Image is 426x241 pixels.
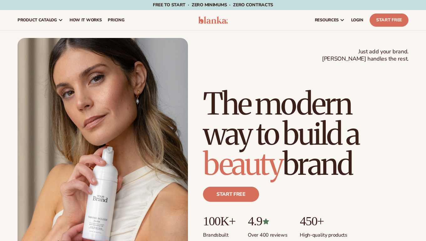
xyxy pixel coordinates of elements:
[351,18,363,23] span: LOGIN
[153,2,273,8] span: Free to start · ZERO minimums · ZERO contracts
[203,228,235,238] p: Brands built
[203,145,283,183] span: beauty
[248,228,287,238] p: Over 400 reviews
[203,89,408,179] h1: The modern way to build a brand
[14,10,66,30] a: product catalog
[248,214,287,228] p: 4.9
[348,10,366,30] a: LOGIN
[198,16,228,24] img: logo
[315,18,339,23] span: resources
[203,214,235,228] p: 100K+
[66,10,105,30] a: How It Works
[312,10,348,30] a: resources
[70,18,102,23] span: How It Works
[322,48,408,63] span: Just add your brand. [PERSON_NAME] handles the rest.
[300,228,347,238] p: High-quality products
[108,18,124,23] span: pricing
[370,13,408,27] a: Start Free
[300,214,347,228] p: 450+
[203,187,259,202] a: Start free
[18,18,57,23] span: product catalog
[105,10,127,30] a: pricing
